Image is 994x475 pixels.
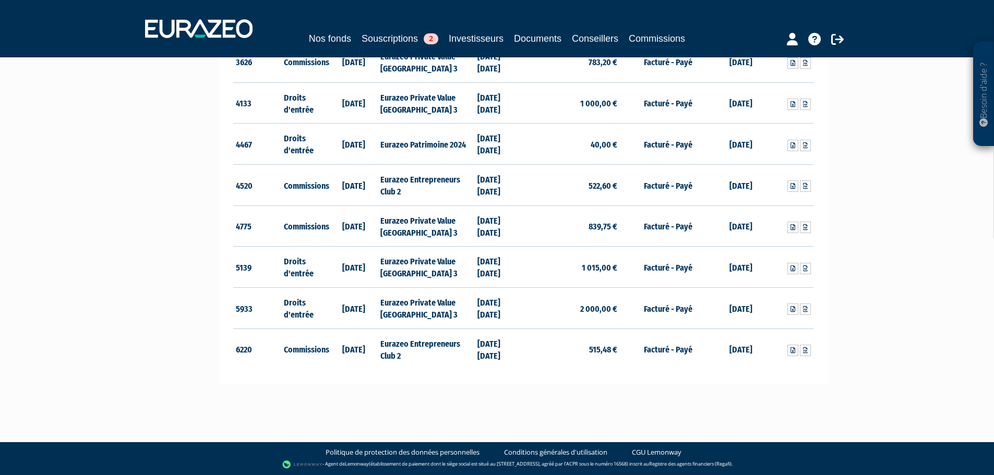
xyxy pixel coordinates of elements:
td: Commissions [281,205,330,247]
td: [DATE] [330,165,378,206]
td: 6220 [233,328,282,369]
img: 1732889491-logotype_eurazeo_blanc_rvb.png [145,19,253,38]
a: Politique de protection des données personnelles [326,447,480,457]
td: [DATE] [716,124,765,165]
td: Eurazeo Private Value [GEOGRAPHIC_DATA] 3 [378,82,474,124]
td: 522,60 € [523,165,620,206]
td: 839,75 € [523,205,620,247]
td: 1 015,00 € [523,247,620,288]
td: [DATE] [716,165,765,206]
td: [DATE] [DATE] [475,124,523,165]
div: - Agent de (établissement de paiement dont le siège social est situé au [STREET_ADDRESS], agréé p... [10,459,984,470]
td: Facturé - Payé [620,328,716,369]
td: Eurazeo Private Value [GEOGRAPHIC_DATA] 3 [378,247,474,288]
td: [DATE] [DATE] [475,82,523,124]
td: Eurazeo Private Value [GEOGRAPHIC_DATA] 3 [378,205,474,247]
td: Eurazeo Entrepreneurs Club 2 [378,165,474,206]
a: Documents [514,31,561,46]
td: 4467 [233,124,282,165]
td: Facturé - Payé [620,165,716,206]
td: Droits d'entrée [281,124,330,165]
td: [DATE] [DATE] [475,328,523,369]
td: 4775 [233,205,282,247]
td: Droits d'entrée [281,247,330,288]
a: CGU Lemonway [632,447,681,457]
td: Droits d'entrée [281,82,330,124]
td: [DATE] [716,288,765,329]
td: Facturé - Payé [620,42,716,83]
td: Facturé - Payé [620,82,716,124]
td: 4133 [233,82,282,124]
a: Investisseurs [449,31,504,46]
a: Commissions [629,31,685,47]
td: 5933 [233,288,282,329]
td: Eurazeo Private Value [GEOGRAPHIC_DATA] 3 [378,42,474,83]
td: Facturé - Payé [620,288,716,329]
td: [DATE] [330,42,378,83]
td: 40,00 € [523,124,620,165]
a: Conditions générales d'utilisation [504,447,607,457]
td: [DATE] [330,328,378,369]
p: Besoin d'aide ? [978,47,990,141]
td: 5139 [233,247,282,288]
td: 3626 [233,42,282,83]
td: [DATE] [330,124,378,165]
a: Nos fonds [309,31,351,46]
td: 2 000,00 € [523,288,620,329]
td: [DATE] [716,247,765,288]
td: [DATE] [716,42,765,83]
td: [DATE] [330,205,378,247]
td: 515,48 € [523,328,620,369]
a: Registre des agents financiers (Regafi) [649,460,732,467]
td: [DATE] [716,82,765,124]
td: Eurazeo Entrepreneurs Club 2 [378,328,474,369]
td: [DATE] [330,288,378,329]
td: 4520 [233,165,282,206]
td: Eurazeo Patrimoine 2024 [378,124,474,165]
td: [DATE] [DATE] [475,205,523,247]
a: Lemonway [345,460,369,467]
span: 2 [424,33,438,44]
a: Conseillers [572,31,618,46]
td: [DATE] [330,82,378,124]
td: 1 000,00 € [523,82,620,124]
td: Facturé - Payé [620,247,716,288]
td: Facturé - Payé [620,124,716,165]
a: Souscriptions2 [362,31,438,46]
td: [DATE] [716,205,765,247]
td: Droits d'entrée [281,288,330,329]
td: [DATE] [DATE] [475,247,523,288]
td: [DATE] [DATE] [475,288,523,329]
td: [DATE] [330,247,378,288]
td: Eurazeo Private Value [GEOGRAPHIC_DATA] 3 [378,288,474,329]
td: Commissions [281,165,330,206]
td: [DATE] [716,328,765,369]
td: [DATE] [DATE] [475,165,523,206]
td: [DATE] [DATE] [475,42,523,83]
img: logo-lemonway.png [282,459,322,470]
td: Facturé - Payé [620,205,716,247]
td: 783,20 € [523,42,620,83]
td: Commissions [281,42,330,83]
td: Commissions [281,328,330,369]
